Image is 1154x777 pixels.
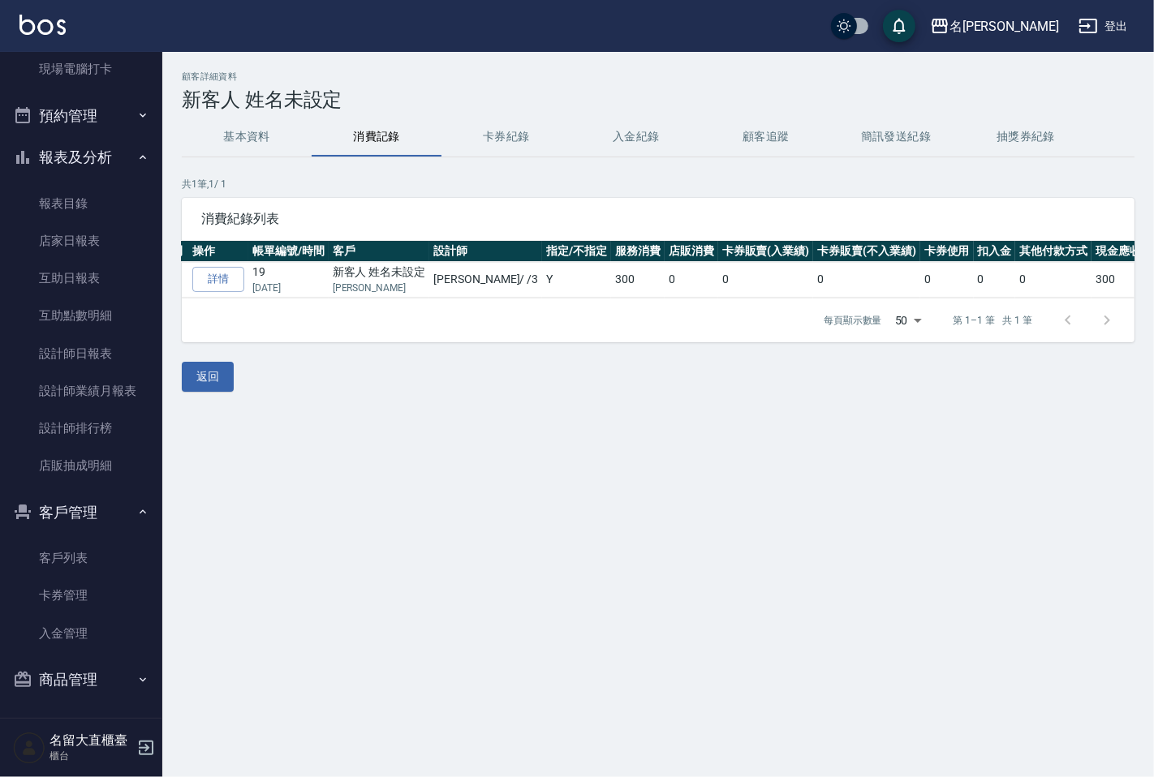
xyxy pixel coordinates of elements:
a: 入金管理 [6,615,156,652]
a: 互助日報表 [6,260,156,297]
th: 現金應收 [1092,241,1145,262]
img: Logo [19,15,66,35]
img: Person [13,732,45,764]
p: 共 1 筆, 1 / 1 [182,177,1135,191]
th: 店販消費 [665,241,718,262]
button: 預約管理 [6,95,156,137]
div: 名[PERSON_NAME] [949,16,1059,36]
button: 商品管理 [6,659,156,701]
p: [PERSON_NAME] [333,281,426,295]
a: 客戶列表 [6,539,156,577]
a: 互助點數明細 [6,297,156,334]
button: 抽獎券紀錄 [961,118,1091,157]
td: 0 [1015,262,1092,298]
button: 卡券紀錄 [441,118,571,157]
a: 報表目錄 [6,185,156,222]
th: 客戶 [329,241,430,262]
a: 詳情 [192,267,244,292]
h3: 新客人 姓名未設定 [182,88,1135,111]
button: 報表及分析 [6,136,156,178]
button: 簡訊發送紀錄 [831,118,961,157]
h5: 名留大直櫃臺 [50,732,132,749]
a: 設計師排行榜 [6,410,156,447]
th: 卡券販賣(不入業績) [813,241,920,262]
td: 0 [920,262,974,298]
td: 300 [611,262,665,298]
div: 50 [889,298,928,342]
button: 登出 [1072,11,1135,41]
th: 帳單編號/時間 [248,241,329,262]
button: 入金紀錄 [571,118,701,157]
th: 扣入金 [974,241,1016,262]
th: 操作 [188,241,248,262]
a: 店家日報表 [6,222,156,260]
a: 店販抽成明細 [6,447,156,484]
p: 第 1–1 筆 共 1 筆 [954,313,1032,328]
th: 卡券販賣(入業績) [718,241,814,262]
td: 19 [248,262,329,298]
button: 返回 [182,362,234,392]
p: [DATE] [252,281,325,295]
th: 卡券使用 [920,241,974,262]
td: 0 [974,262,1016,298]
td: 0 [813,262,920,298]
button: save [883,10,915,42]
button: 基本資料 [182,118,312,157]
th: 設計師 [429,241,542,262]
button: 客戶管理 [6,492,156,534]
button: 顧客追蹤 [701,118,831,157]
td: 300 [1092,262,1145,298]
h2: 顧客詳細資料 [182,71,1135,82]
td: 0 [718,262,814,298]
a: 設計師日報表 [6,335,156,372]
a: 卡券管理 [6,577,156,614]
p: 每頁顯示數量 [824,313,882,328]
th: 指定/不指定 [542,241,611,262]
td: Y [542,262,611,298]
p: 櫃台 [50,749,132,763]
a: 設計師業績月報表 [6,372,156,410]
td: 新客人 姓名未設定 [329,262,430,298]
th: 其他付款方式 [1015,241,1092,262]
button: 名[PERSON_NAME] [924,10,1066,43]
button: 消費記錄 [312,118,441,157]
td: 0 [665,262,718,298]
a: 現場電腦打卡 [6,50,156,88]
td: [PERSON_NAME] / /3 [429,262,542,298]
th: 服務消費 [611,241,665,262]
span: 消費紀錄列表 [201,211,1115,227]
